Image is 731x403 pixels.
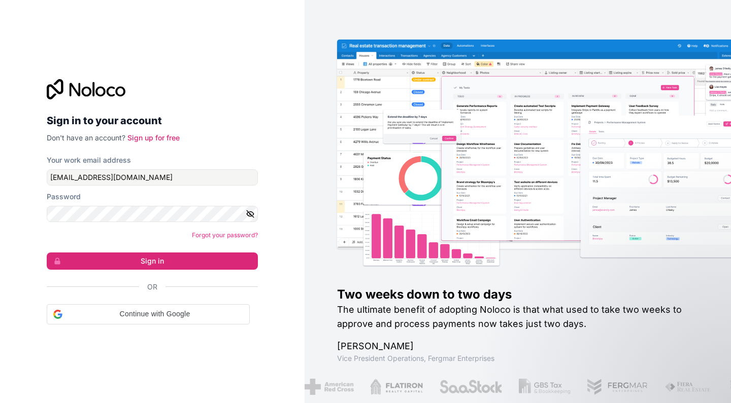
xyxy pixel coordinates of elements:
h1: Vice President Operations , Fergmar Enterprises [337,353,699,363]
label: Your work email address [47,155,131,165]
button: Sign in [47,252,258,270]
img: /assets/gbstax-C-GtDUiK.png [518,379,570,395]
h2: Sign in to your account [47,112,258,130]
a: Forgot your password? [192,231,258,239]
h1: Two weeks down to two days [337,286,699,303]
input: Email address [47,169,258,186]
img: /assets/american-red-cross-BAupjrZR.png [304,379,353,395]
span: Continue with Google [67,309,243,319]
img: /assets/flatiron-C8eUkumj.png [370,379,422,395]
h1: [PERSON_NAME] [337,339,699,353]
iframe: Intercom notifications message [528,322,731,398]
span: Or [147,282,157,292]
h2: The ultimate benefit of adopting Noloco is that what used to take two weeks to approve and proces... [337,303,699,331]
div: Continue with Google [47,304,250,324]
span: Don't have an account? [47,133,125,142]
input: Password [47,206,258,222]
img: /assets/saastock-C6Zbiodz.png [438,379,502,395]
label: Password [47,192,81,202]
a: Sign up for free [127,133,180,142]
